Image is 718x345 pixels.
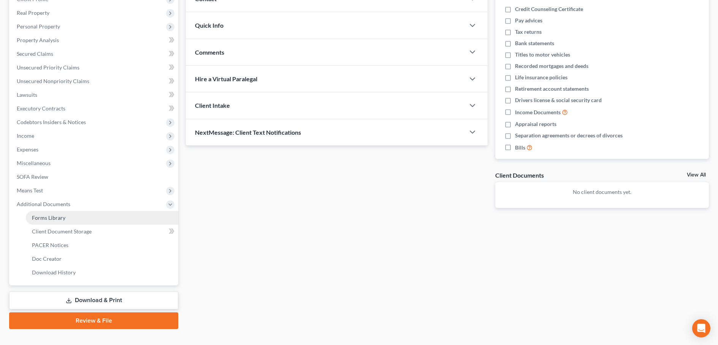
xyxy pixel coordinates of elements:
[11,170,178,184] a: SOFA Review
[17,78,89,84] span: Unsecured Nonpriority Claims
[17,105,65,112] span: Executory Contracts
[515,74,567,81] span: Life insurance policies
[17,64,79,71] span: Unsecured Priority Claims
[32,255,62,262] span: Doc Creator
[11,102,178,115] a: Executory Contracts
[17,132,34,139] span: Income
[17,91,37,98] span: Lawsuits
[515,28,542,36] span: Tax returns
[26,211,178,225] a: Forms Library
[687,172,706,178] a: View All
[195,22,223,29] span: Quick Info
[17,187,43,194] span: Means Test
[32,214,65,221] span: Forms Library
[11,61,178,74] a: Unsecured Priority Claims
[515,85,589,93] span: Retirement account statements
[515,109,561,116] span: Income Documents
[17,160,51,166] span: Miscellaneous
[17,37,59,43] span: Property Analysis
[515,5,583,13] span: Credit Counseling Certificate
[26,225,178,238] a: Client Document Storage
[11,88,178,102] a: Lawsuits
[26,266,178,279] a: Download History
[17,23,60,30] span: Personal Property
[11,74,178,88] a: Unsecured Nonpriority Claims
[515,132,623,139] span: Separation agreements or decrees of divorces
[501,188,703,196] p: No client documents yet.
[515,39,554,47] span: Bank statements
[17,50,53,57] span: Secured Claims
[195,102,230,109] span: Client Intake
[17,146,38,153] span: Expenses
[32,242,68,248] span: PACER Notices
[515,51,570,58] span: Titles to motor vehicles
[195,75,257,82] span: Hire a Virtual Paralegal
[9,291,178,309] a: Download & Print
[32,269,76,276] span: Download History
[17,9,49,16] span: Real Property
[32,228,92,235] span: Client Document Storage
[11,33,178,47] a: Property Analysis
[515,120,556,128] span: Appraisal reports
[692,319,710,337] div: Open Intercom Messenger
[9,312,178,329] a: Review & File
[515,62,588,70] span: Recorded mortgages and deeds
[515,96,602,104] span: Drivers license & social security card
[495,171,544,179] div: Client Documents
[17,119,86,125] span: Codebtors Insiders & Notices
[11,47,178,61] a: Secured Claims
[17,201,70,207] span: Additional Documents
[195,49,224,56] span: Comments
[195,129,301,136] span: NextMessage: Client Text Notifications
[515,144,525,151] span: Bills
[17,173,48,180] span: SOFA Review
[515,17,542,24] span: Pay advices
[26,238,178,252] a: PACER Notices
[26,252,178,266] a: Doc Creator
